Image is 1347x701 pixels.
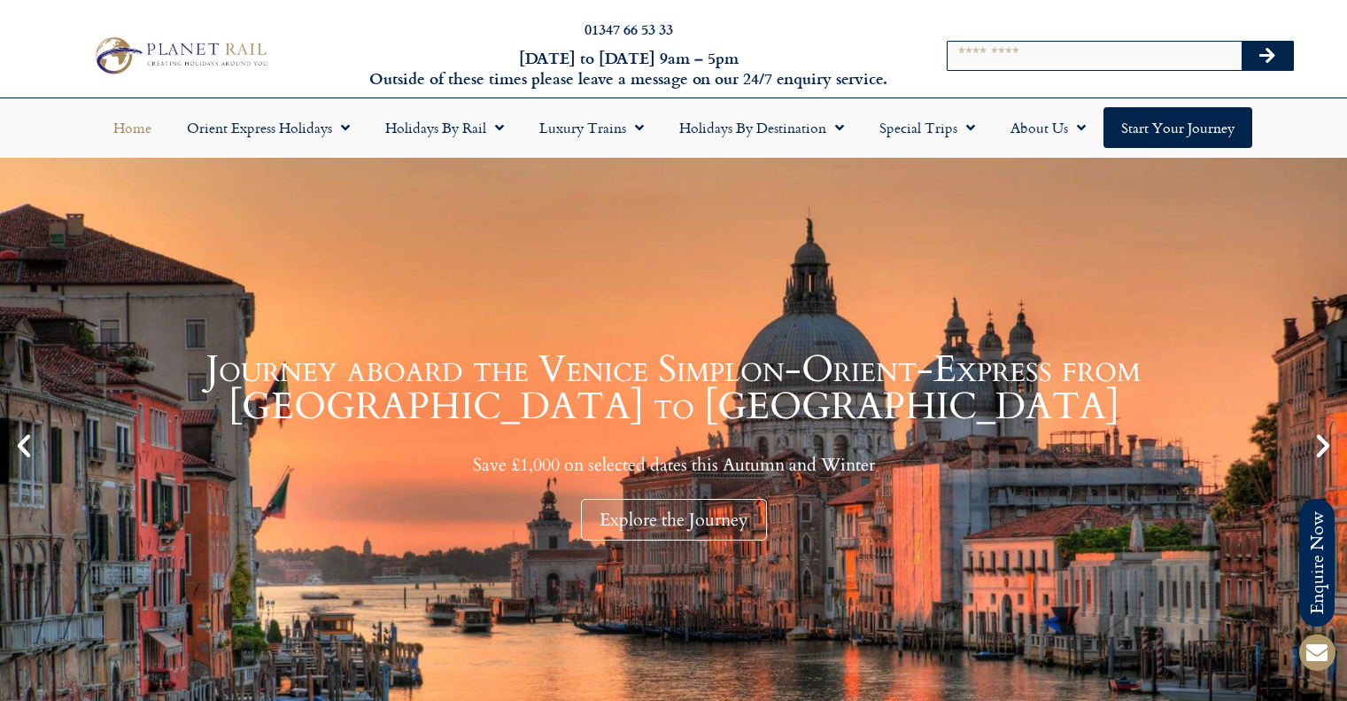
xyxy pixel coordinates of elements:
[96,107,169,148] a: Home
[1103,107,1252,148] a: Start your Journey
[584,19,673,39] a: 01347 66 53 33
[9,431,39,461] div: Previous slide
[44,351,1303,425] h1: Journey aboard the Venice Simplon-Orient-Express from [GEOGRAPHIC_DATA] to [GEOGRAPHIC_DATA]
[522,107,662,148] a: Luxury Trains
[662,107,862,148] a: Holidays by Destination
[862,107,993,148] a: Special Trips
[993,107,1103,148] a: About Us
[1308,431,1338,461] div: Next slide
[581,499,767,541] div: Explore the Journey
[1242,42,1293,70] button: Search
[44,454,1303,476] p: Save £1,000 on selected dates this Autumn and Winter
[368,107,522,148] a: Holidays by Rail
[9,107,1338,148] nav: Menu
[169,107,368,148] a: Orient Express Holidays
[364,48,894,90] h6: [DATE] to [DATE] 9am – 5pm Outside of these times please leave a message on our 24/7 enquiry serv...
[88,33,272,78] img: Planet Rail Train Holidays Logo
